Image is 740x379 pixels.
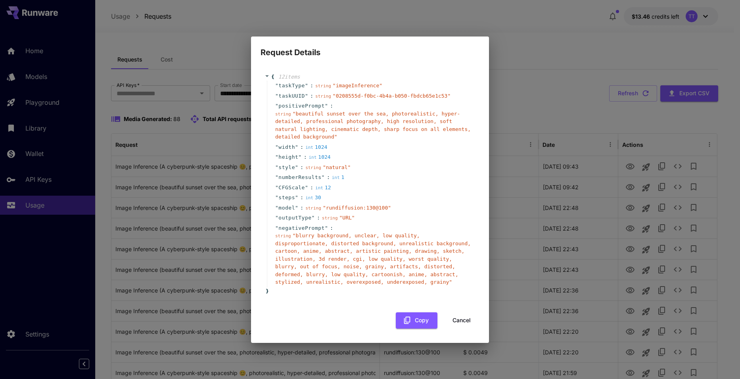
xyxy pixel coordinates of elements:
span: " [275,194,278,200]
span: " [275,205,278,211]
span: string [275,112,291,117]
span: " blurry background, unclear, low quality, disproportionate, distorted background, unrealistic ba... [275,233,471,285]
span: height [278,153,298,161]
span: negativePrompt [278,224,325,232]
button: Cancel [444,312,479,329]
span: " [305,185,308,190]
span: " [325,225,328,231]
span: : [327,173,330,181]
span: " [312,215,315,221]
span: int [305,145,313,150]
span: " [275,144,278,150]
span: " imageInference " [333,83,382,88]
span: string [275,233,291,239]
span: " [275,93,278,99]
span: " [275,225,278,231]
span: int [315,185,323,190]
span: " [275,185,278,190]
span: int [305,195,313,200]
span: outputType [278,214,311,222]
button: Copy [396,312,437,329]
span: " URL " [339,215,355,221]
span: taskType [278,82,305,90]
span: " [275,83,278,88]
span: : [304,153,307,161]
span: : [300,204,303,212]
span: string [305,165,321,170]
h2: Request Details [251,37,489,59]
span: " beautiful sunset over the sea, photorealistic, hyper-detailed, professional photography, high r... [275,111,471,140]
span: string [315,83,331,88]
span: : [330,224,333,232]
span: " [298,154,301,160]
span: numberResults [278,173,321,181]
span: " [295,144,298,150]
span: : [300,194,303,202]
span: } [265,287,269,295]
span: CFGScale [278,184,305,192]
span: : [310,82,313,90]
div: 1 [332,173,345,181]
span: : [300,143,303,151]
span: " [305,93,308,99]
span: " [275,174,278,180]
span: int [309,155,316,160]
span: " [275,215,278,221]
span: " [275,154,278,160]
div: Виджет чата [700,341,740,379]
div: 12 [315,184,331,192]
span: : [310,184,313,192]
div: 1024 [305,143,327,151]
span: " [275,103,278,109]
span: " [305,83,308,88]
span: width [278,143,295,151]
span: steps [278,194,295,202]
span: " [295,194,298,200]
span: " [295,205,298,211]
span: style [278,164,295,171]
span: : [330,102,333,110]
span: taskUUID [278,92,305,100]
span: : [300,164,303,171]
span: string [305,206,321,211]
span: : [317,214,320,222]
span: " rundiffusion:130@100 " [323,205,391,211]
div: 30 [305,194,321,202]
span: { [271,73,274,81]
span: positivePrompt [278,102,325,110]
span: int [332,175,340,180]
span: " [275,164,278,170]
span: string [315,94,331,99]
span: " 0208555d-f0bc-4b4a-b050-fbdcb65e1c53 " [333,93,451,99]
span: 12 item s [278,74,300,80]
span: " [295,164,298,170]
span: " [322,174,325,180]
span: model [278,204,295,212]
span: string [322,215,338,221]
span: : [310,92,313,100]
div: 1024 [309,153,330,161]
span: " natural " [323,164,351,170]
iframe: Chat Widget [700,341,740,379]
span: " [325,103,328,109]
